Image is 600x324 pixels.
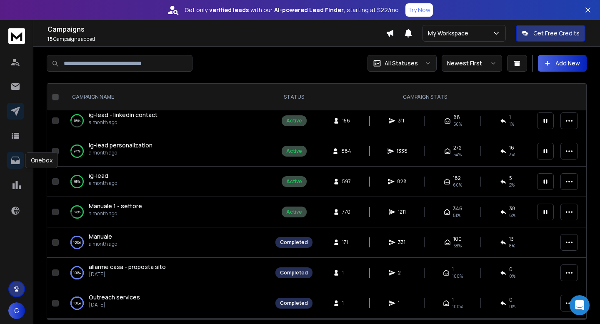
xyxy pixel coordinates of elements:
div: Active [286,178,302,185]
p: 98 % [74,177,80,186]
div: Active [286,148,302,155]
td: 100%Outreach services[DATE] [62,288,270,319]
a: ig-lead - linkedin contact [89,111,157,119]
span: 38 [509,205,515,212]
span: 272 [453,145,462,151]
strong: AI-powered Lead Finder, [274,6,345,14]
span: 51 % [453,212,460,219]
p: a month ago [89,241,117,247]
p: Campaigns added [47,36,386,42]
div: Completed [280,300,308,307]
span: 156 [342,117,350,124]
p: a month ago [89,180,117,187]
div: Completed [280,269,308,276]
span: 60 % [453,182,462,188]
span: 1 [452,297,454,303]
div: Onebox [25,152,58,168]
span: 6 % [509,212,515,219]
span: 1 % [509,121,514,127]
span: 5 [509,175,512,182]
td: 94%ig-lead personalizationa month ago [62,136,270,167]
span: 171 [342,239,350,246]
span: 8 % [509,242,515,249]
span: 1 [452,266,454,273]
div: Active [286,117,302,124]
span: 15 [47,35,52,42]
button: Newest First [442,55,502,72]
span: 182 [453,175,461,182]
span: 0 [509,266,512,273]
p: Get Free Credits [533,29,580,37]
span: 3 % [509,151,515,158]
a: Manuale [89,232,112,241]
a: Manuale 1 - settore [89,202,142,210]
div: Completed [280,239,308,246]
span: 2 % [509,182,515,188]
span: 2 [398,269,406,276]
p: Try Now [408,6,430,14]
span: 56 % [453,121,462,127]
span: Manuale 1 - settore [89,202,142,210]
p: My Workspace [428,29,472,37]
td: 100%Manualea month ago [62,227,270,258]
img: logo [8,28,25,44]
span: Outreach services [89,293,140,301]
span: 311 [398,117,406,124]
span: 100 [453,236,462,242]
th: CAMPAIGN STATS [317,84,532,111]
span: 331 [398,239,406,246]
p: Get only with our starting at $22/mo [185,6,399,14]
span: 346 [453,205,462,212]
span: 1 [342,269,350,276]
a: ig-lead personalization [89,141,152,150]
span: 1338 [397,148,407,155]
h1: Campaigns [47,24,386,34]
span: 54 % [453,151,462,158]
p: 100 % [73,299,81,307]
th: STATUS [270,84,317,111]
span: 597 [342,178,351,185]
p: All Statuses [385,59,418,67]
span: 100 % [452,273,463,279]
span: 1 [398,300,406,307]
p: a month ago [89,119,157,126]
span: 1 [342,300,350,307]
td: 84%Manuale 1 - settorea month ago [62,197,270,227]
th: CAMPAIGN NAME [62,84,270,111]
span: 16 [509,145,514,151]
button: Try Now [405,3,433,17]
p: 100 % [73,269,81,277]
button: Get Free Credits [516,25,585,42]
p: [DATE] [89,302,140,308]
span: 88 [453,114,460,121]
span: 884 [341,148,351,155]
a: ig-lead [89,172,108,180]
span: 1 [509,114,511,121]
div: Active [286,209,302,215]
p: 94 % [74,147,80,155]
p: [DATE] [89,271,166,278]
p: a month ago [89,150,152,156]
button: G [8,302,25,319]
span: 100 % [452,303,463,310]
span: 58 % [453,242,462,249]
button: Add New [538,55,587,72]
div: Open Intercom Messenger [570,295,590,315]
td: 58%ig-lead - linkedin contacta month ago [62,106,270,136]
span: 0 % [509,303,515,310]
p: 100 % [73,238,81,247]
a: Outreach services [89,293,140,302]
p: 84 % [74,208,80,216]
p: 58 % [74,117,80,125]
span: 13 [509,236,514,242]
td: 100%allarme casa - proposta sito[DATE] [62,258,270,288]
p: a month ago [89,210,142,217]
span: 1211 [398,209,406,215]
strong: verified leads [209,6,249,14]
span: 828 [397,178,407,185]
span: 770 [342,209,350,215]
